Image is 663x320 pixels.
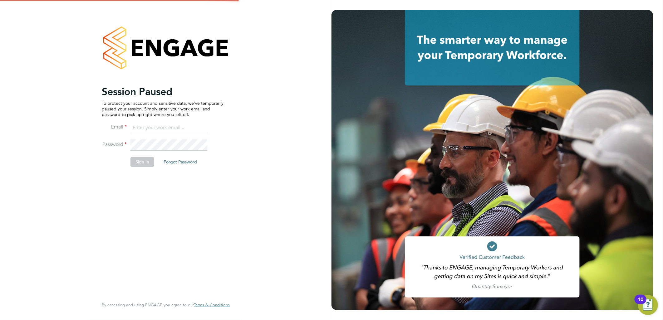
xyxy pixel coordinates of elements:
[130,122,208,133] input: Enter your work email...
[102,302,230,308] span: By accessing and using ENGAGE you agree to our
[130,157,154,167] button: Sign In
[102,100,223,118] p: To protect your account and sensitive data, we've temporarily paused your session. Simply enter y...
[194,303,230,308] a: Terms & Conditions
[102,85,223,98] h2: Session Paused
[102,124,127,130] label: Email
[159,157,202,167] button: Forgot Password
[102,141,127,148] label: Password
[638,299,643,308] div: 10
[638,295,658,315] button: Open Resource Center, 10 new notifications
